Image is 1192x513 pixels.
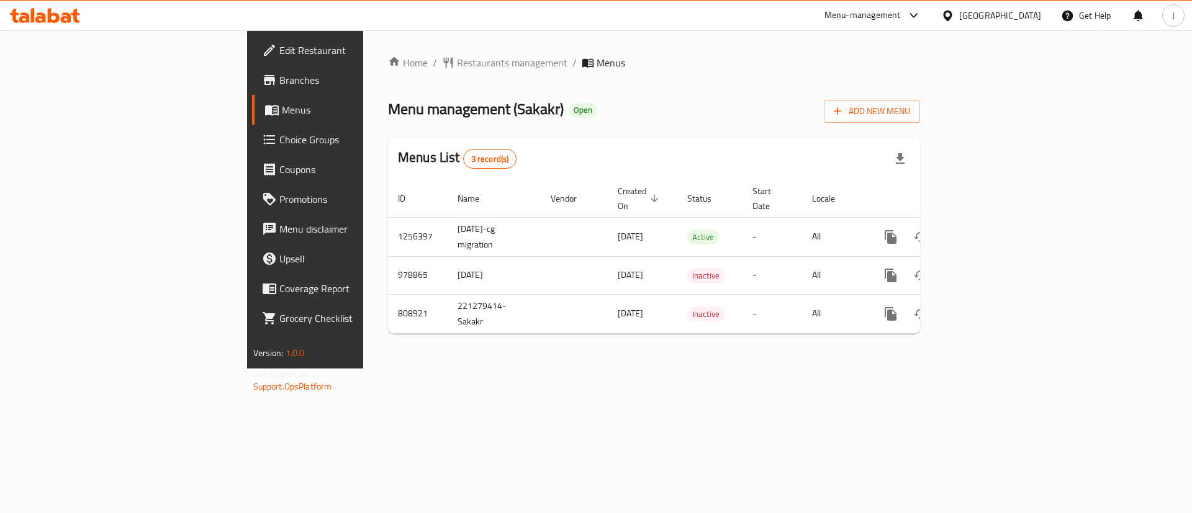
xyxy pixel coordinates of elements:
[866,180,1005,218] th: Actions
[743,217,802,256] td: -
[569,105,597,115] span: Open
[388,95,564,123] span: Menu management ( Sakakr )
[824,100,920,123] button: Add New Menu
[687,230,719,244] span: Active
[448,217,541,256] td: [DATE]-cg migration
[279,311,436,326] span: Grocery Checklist
[457,55,567,70] span: Restaurants management
[252,35,446,65] a: Edit Restaurant
[252,154,446,184] a: Coupons
[618,305,643,321] span: [DATE]
[252,214,446,244] a: Menu disclaimer
[743,256,802,294] td: -
[279,73,436,87] span: Branches
[253,366,310,382] span: Get support on:
[802,217,866,256] td: All
[959,9,1041,22] div: [GEOGRAPHIC_DATA]
[824,8,901,23] div: Menu-management
[463,149,517,169] div: Total records count
[618,228,643,244] span: [DATE]
[551,191,593,206] span: Vendor
[252,303,446,333] a: Grocery Checklist
[906,222,936,252] button: Change Status
[252,184,446,214] a: Promotions
[279,251,436,266] span: Upsell
[618,184,662,213] span: Created On
[448,256,541,294] td: [DATE]
[687,191,728,206] span: Status
[743,294,802,333] td: -
[906,299,936,329] button: Change Status
[398,148,517,169] h2: Menus List
[448,294,541,333] td: 221279414-Sakakr
[279,281,436,296] span: Coverage Report
[885,144,915,174] div: Export file
[252,65,446,95] a: Branches
[388,180,1005,334] table: enhanced table
[618,267,643,283] span: [DATE]
[687,268,725,283] div: Inactive
[279,132,436,147] span: Choice Groups
[458,191,495,206] span: Name
[834,104,910,119] span: Add New Menu
[388,55,920,70] nav: breadcrumb
[687,269,725,283] span: Inactive
[279,162,436,177] span: Coupons
[279,192,436,207] span: Promotions
[282,102,436,117] span: Menus
[597,55,625,70] span: Menus
[876,261,906,290] button: more
[906,261,936,290] button: Change Status
[572,55,577,70] li: /
[253,378,332,395] a: Support.OpsPlatform
[442,55,567,70] a: Restaurants management
[252,125,446,154] a: Choice Groups
[802,256,866,294] td: All
[279,43,436,58] span: Edit Restaurant
[687,307,725,321] span: Inactive
[252,274,446,303] a: Coverage Report
[812,191,851,206] span: Locale
[802,294,866,333] td: All
[279,221,436,236] span: Menu disclaimer
[1172,9,1175,22] span: J
[464,153,517,165] span: 3 record(s)
[569,103,597,118] div: Open
[876,222,906,252] button: more
[286,345,305,361] span: 1.0.0
[398,191,422,206] span: ID
[752,184,787,213] span: Start Date
[876,299,906,329] button: more
[252,95,446,125] a: Menus
[252,244,446,274] a: Upsell
[253,345,284,361] span: Version:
